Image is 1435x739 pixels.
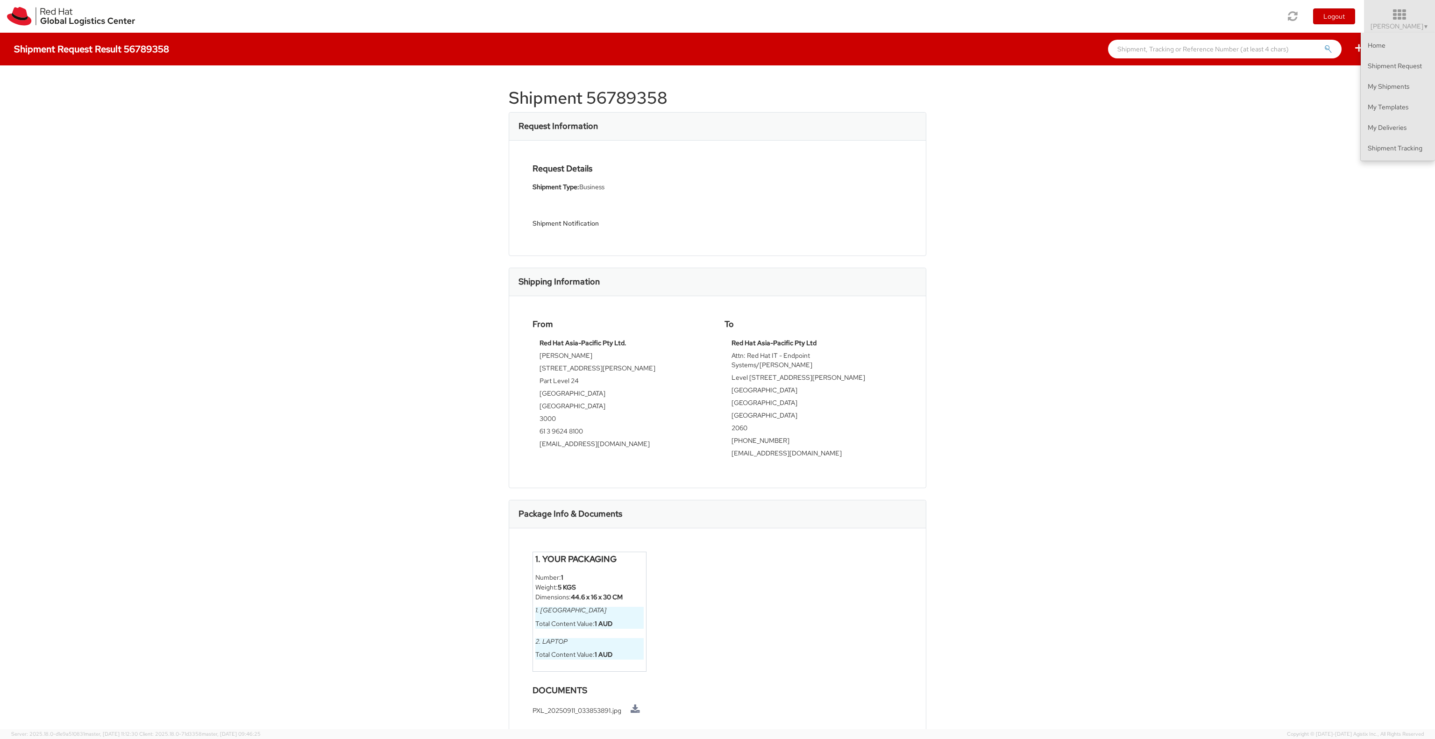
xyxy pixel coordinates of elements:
[7,7,135,26] img: rh-logistics-00dfa346123c4ec078e1.svg
[533,320,710,329] h4: From
[533,220,710,227] h5: Shipment Notification
[595,619,612,628] strong: 1 AUD
[519,509,622,519] h3: Package Info & Documents
[595,650,612,659] strong: 1 AUD
[535,607,644,614] h6: 1. [GEOGRAPHIC_DATA]
[11,731,138,737] span: Server: 2025.18.0-d1e9a510831
[1361,56,1435,76] a: Shipment Request
[732,436,895,448] td: [PHONE_NUMBER]
[533,164,710,173] h4: Request Details
[540,414,703,426] td: 3000
[540,351,703,363] td: [PERSON_NAME]
[533,686,902,695] h4: Documents
[561,573,563,582] strong: 1
[535,583,644,592] li: Weight:
[732,351,895,373] td: Attn: Red Hat IT - Endpoint Systems/[PERSON_NAME]
[1361,117,1435,138] a: My Deliveries
[533,704,902,716] li: PXL_20250911_033853891.jpg
[535,619,644,629] li: Total Content Value:
[725,320,902,329] h4: To
[1361,35,1435,56] a: Home
[732,423,895,436] td: 2060
[540,339,626,347] strong: Red Hat Asia-Pacific Pty Ltd.
[535,650,644,660] li: Total Content Value:
[732,398,895,411] td: [GEOGRAPHIC_DATA]
[139,731,261,737] span: Client: 2025.18.0-71d3358
[1361,76,1435,97] a: My Shipments
[558,583,576,591] strong: 5 KGS
[535,592,644,602] li: Dimensions:
[1423,23,1429,30] span: ▼
[1361,97,1435,117] a: My Templates
[540,439,703,452] td: [EMAIL_ADDRESS][DOMAIN_NAME]
[1313,8,1355,24] button: Logout
[14,44,169,54] h4: Shipment Request Result 56789358
[1371,22,1429,30] span: [PERSON_NAME]
[732,411,895,423] td: [GEOGRAPHIC_DATA]
[732,339,817,347] strong: Red Hat Asia-Pacific Pty Ltd
[1287,731,1424,738] span: Copyright © [DATE]-[DATE] Agistix Inc., All Rights Reserved
[509,89,926,107] h1: Shipment 56789358
[540,426,703,439] td: 61 3 9624 8100
[1361,138,1435,158] a: Shipment Tracking
[535,573,644,583] li: Number:
[535,638,644,645] h6: 2. Laptop
[540,389,703,401] td: [GEOGRAPHIC_DATA]
[533,182,710,192] li: Business
[533,183,579,191] strong: Shipment Type:
[202,731,261,737] span: master, [DATE] 09:46:25
[540,376,703,389] td: Part Level 24
[571,593,623,601] strong: 44.6 x 16 x 30 CM
[1108,40,1342,58] input: Shipment, Tracking or Reference Number (at least 4 chars)
[519,121,598,131] h3: Request Information
[535,554,644,564] h4: 1. Your Packaging
[732,385,895,398] td: [GEOGRAPHIC_DATA]
[540,363,703,376] td: [STREET_ADDRESS][PERSON_NAME]
[85,731,138,737] span: master, [DATE] 11:12:30
[519,277,600,286] h3: Shipping Information
[732,448,895,461] td: [EMAIL_ADDRESS][DOMAIN_NAME]
[732,373,895,385] td: Level [STREET_ADDRESS][PERSON_NAME]
[540,401,703,414] td: [GEOGRAPHIC_DATA]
